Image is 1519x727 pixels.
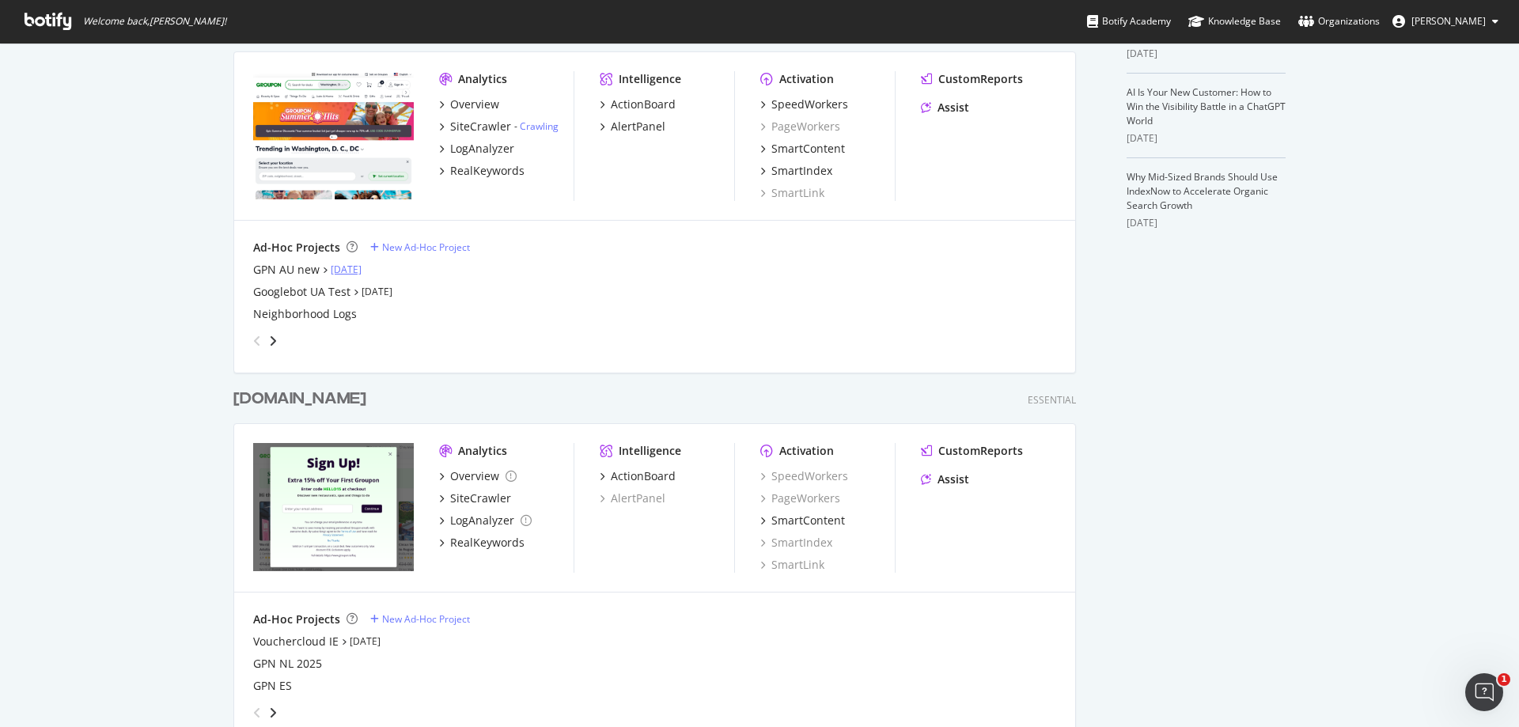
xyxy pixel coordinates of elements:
[1465,673,1503,711] iframe: Intercom live chat
[253,262,320,278] a: GPN AU new
[247,700,267,725] div: angle-left
[233,388,373,411] a: [DOMAIN_NAME]
[938,100,969,115] div: Assist
[771,141,845,157] div: SmartContent
[921,71,1023,87] a: CustomReports
[253,284,350,300] a: Googlebot UA Test
[439,163,525,179] a: RealKeywords
[267,705,278,721] div: angle-right
[247,328,267,354] div: angle-left
[439,513,532,528] a: LogAnalyzer
[779,71,834,87] div: Activation
[370,240,470,254] a: New Ad-Hoc Project
[382,612,470,626] div: New Ad-Hoc Project
[83,15,226,28] span: Welcome back, [PERSON_NAME] !
[253,240,340,256] div: Ad-Hoc Projects
[450,163,525,179] div: RealKeywords
[1087,13,1171,29] div: Botify Academy
[938,443,1023,459] div: CustomReports
[253,443,414,571] img: groupon.ie
[350,634,381,648] a: [DATE]
[771,97,848,112] div: SpeedWorkers
[450,535,525,551] div: RealKeywords
[779,443,834,459] div: Activation
[450,97,499,112] div: Overview
[520,119,559,133] a: Crawling
[253,612,340,627] div: Ad-Hoc Projects
[1380,9,1511,34] button: [PERSON_NAME]
[600,490,665,506] a: AlertPanel
[760,97,848,112] a: SpeedWorkers
[600,97,676,112] a: ActionBoard
[382,240,470,254] div: New Ad-Hoc Project
[760,490,840,506] a: PageWorkers
[1298,13,1380,29] div: Organizations
[619,71,681,87] div: Intelligence
[458,71,507,87] div: Analytics
[1411,14,1486,28] span: Venkata Narendra Pulipati
[253,634,339,649] a: Vouchercloud IE
[611,119,665,134] div: AlertPanel
[760,535,832,551] a: SmartIndex
[760,557,824,573] a: SmartLink
[267,333,278,349] div: angle-right
[921,100,969,115] a: Assist
[760,513,845,528] a: SmartContent
[370,612,470,626] a: New Ad-Hoc Project
[253,71,414,199] img: groupon.com
[619,443,681,459] div: Intelligence
[938,71,1023,87] div: CustomReports
[439,97,499,112] a: Overview
[233,388,366,411] div: [DOMAIN_NAME]
[458,443,507,459] div: Analytics
[760,468,848,484] a: SpeedWorkers
[600,468,676,484] a: ActionBoard
[450,513,514,528] div: LogAnalyzer
[253,678,292,694] a: GPN ES
[439,141,514,157] a: LogAnalyzer
[331,263,362,276] a: [DATE]
[362,285,392,298] a: [DATE]
[1028,393,1076,407] div: Essential
[1127,216,1286,230] div: [DATE]
[921,443,1023,459] a: CustomReports
[760,119,840,134] a: PageWorkers
[439,119,559,134] a: SiteCrawler- Crawling
[600,119,665,134] a: AlertPanel
[439,468,517,484] a: Overview
[450,119,511,134] div: SiteCrawler
[611,468,676,484] div: ActionBoard
[1498,673,1510,686] span: 1
[253,306,357,322] a: Neighborhood Logs
[1188,13,1281,29] div: Knowledge Base
[611,97,676,112] div: ActionBoard
[1127,170,1278,212] a: Why Mid-Sized Brands Should Use IndexNow to Accelerate Organic Search Growth
[1127,131,1286,146] div: [DATE]
[938,471,969,487] div: Assist
[439,535,525,551] a: RealKeywords
[450,468,499,484] div: Overview
[450,141,514,157] div: LogAnalyzer
[771,163,832,179] div: SmartIndex
[1127,85,1286,127] a: AI Is Your New Customer: How to Win the Visibility Battle in a ChatGPT World
[253,656,322,672] a: GPN NL 2025
[1127,47,1286,61] div: [DATE]
[450,490,511,506] div: SiteCrawler
[760,163,832,179] a: SmartIndex
[760,185,824,201] a: SmartLink
[760,141,845,157] a: SmartContent
[439,490,511,506] a: SiteCrawler
[921,471,969,487] a: Assist
[514,119,559,133] div: -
